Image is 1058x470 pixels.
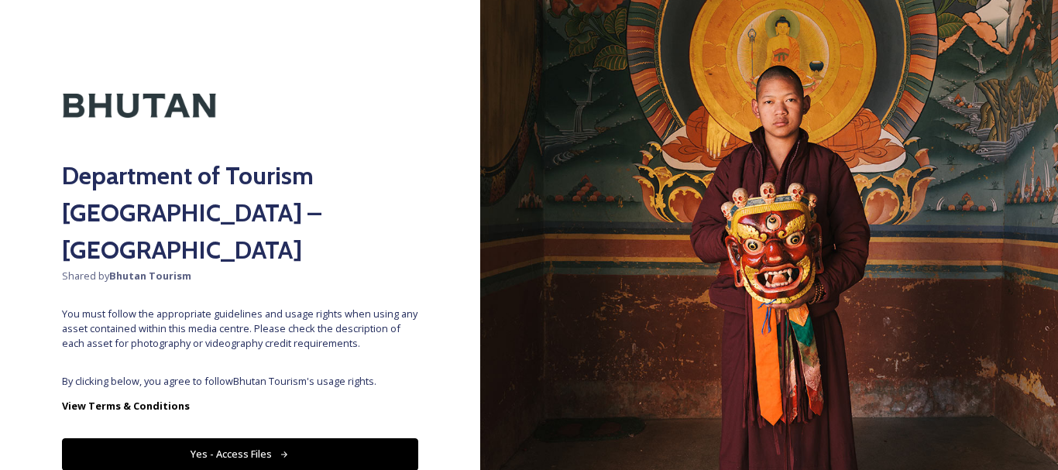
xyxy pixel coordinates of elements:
a: View Terms & Conditions [62,396,418,415]
strong: View Terms & Conditions [62,399,190,413]
strong: Bhutan Tourism [109,269,191,283]
span: Shared by [62,269,418,283]
span: By clicking below, you agree to follow Bhutan Tourism 's usage rights. [62,374,418,389]
h2: Department of Tourism [GEOGRAPHIC_DATA] – [GEOGRAPHIC_DATA] [62,157,418,269]
button: Yes - Access Files [62,438,418,470]
img: Kingdom-of-Bhutan-Logo.png [62,62,217,149]
span: You must follow the appropriate guidelines and usage rights when using any asset contained within... [62,307,418,352]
